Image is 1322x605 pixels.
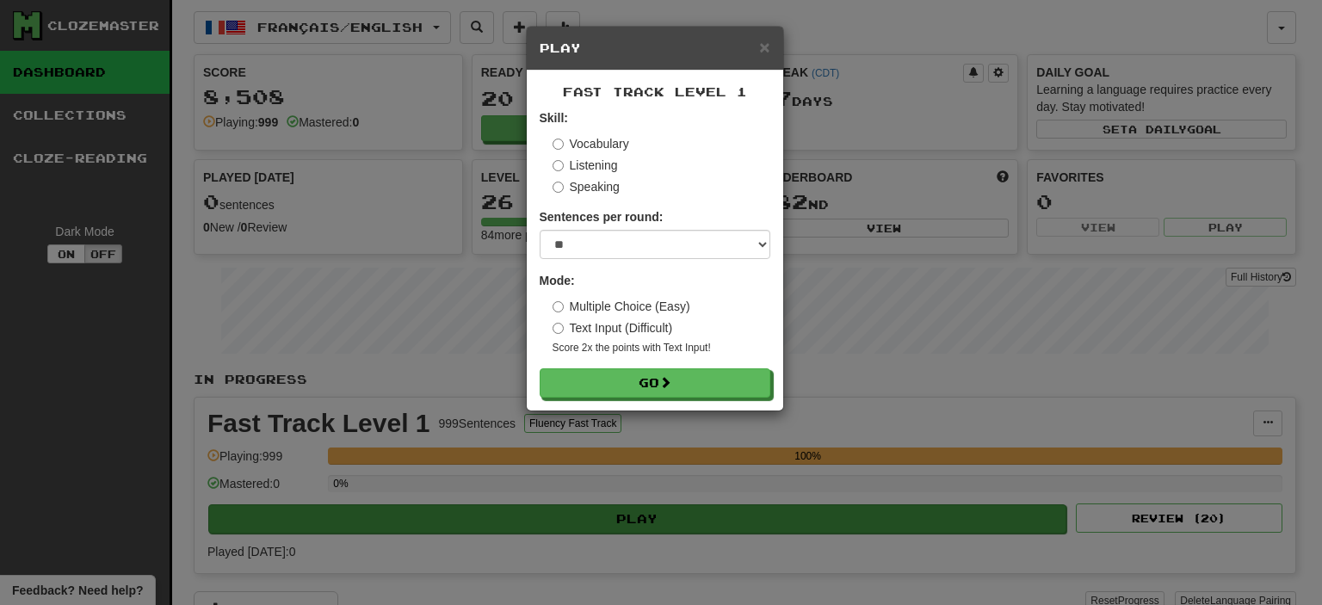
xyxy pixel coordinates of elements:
label: Listening [553,157,618,174]
label: Vocabulary [553,135,629,152]
span: Fast Track Level 1 [563,84,747,99]
label: Multiple Choice (Easy) [553,298,690,315]
input: Vocabulary [553,139,564,150]
input: Multiple Choice (Easy) [553,301,564,312]
button: Close [759,38,769,56]
h5: Play [540,40,770,57]
label: Speaking [553,178,620,195]
strong: Skill: [540,111,568,125]
label: Text Input (Difficult) [553,319,673,336]
label: Sentences per round: [540,208,664,225]
button: Go [540,368,770,398]
small: Score 2x the points with Text Input ! [553,341,770,355]
strong: Mode: [540,274,575,287]
span: × [759,37,769,57]
input: Listening [553,160,564,171]
input: Text Input (Difficult) [553,323,564,334]
input: Speaking [553,182,564,193]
